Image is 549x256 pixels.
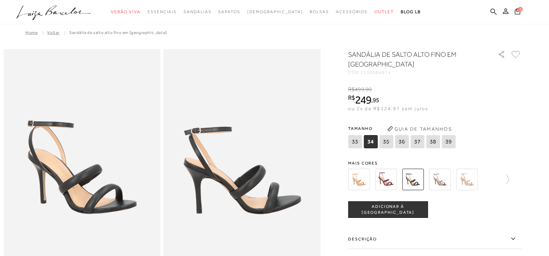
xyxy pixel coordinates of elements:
[365,86,372,92] span: 90
[402,169,424,190] img: SANDÁLIA DE SALTO ALTO FINO EM COURO PRETO
[218,9,240,14] span: Sapatos
[184,9,211,14] span: Sandálias
[348,70,487,74] div: CÓD:
[401,9,421,14] span: BLOG LB
[513,8,522,17] button: 0
[348,135,362,148] span: 33
[373,96,379,104] span: 95
[348,106,428,111] span: ou 2x de R$124,97 sem juros
[69,30,167,35] span: SANDÁLIA DE SALTO ALTO FINO EM [GEOGRAPHIC_DATA]
[456,169,478,190] img: SANDÁLIA DE SALTO ALTO FINO EM METALIZADO DOURADO
[379,135,393,148] span: 35
[247,6,303,18] a: noSubCategoriesText
[442,135,455,148] span: 39
[47,30,60,35] a: Voltar
[111,6,141,18] a: noSubCategoriesText
[355,94,371,106] span: 249
[518,7,523,12] span: 0
[348,204,427,216] span: ADICIONAR À [GEOGRAPHIC_DATA]
[364,135,378,148] span: 34
[375,169,397,190] img: SANDÁLIA DE SALTO ALTO FINO EM COURO MARSALA
[410,135,424,148] span: 37
[348,123,457,134] span: Tamanho
[385,123,454,134] button: Guia de Tamanhos
[371,97,379,103] i: ,
[348,161,521,165] span: Mais cores
[401,6,421,18] a: BLOG LB
[348,86,355,92] i: R$
[26,30,37,35] a: Home
[148,6,177,18] a: noSubCategoriesText
[348,201,428,218] button: ADICIONAR À [GEOGRAPHIC_DATA]
[348,95,355,101] i: R$
[429,169,451,190] img: SANDÁLIA DE SALTO ALTO FINO EM METALIZADO CHUMBO
[374,9,394,14] span: Outlet
[336,6,368,18] a: noSubCategoriesText
[395,135,409,148] span: 36
[348,169,370,190] img: SANDÁLIA DE SALTO ALTO FINO EM COURO BEGE BLUSH
[364,86,372,92] i: ,
[247,9,303,14] span: [DEMOGRAPHIC_DATA]
[310,6,329,18] a: noSubCategoriesText
[361,70,391,75] span: 1153004014
[148,9,177,14] span: Essenciais
[111,9,141,14] span: Verão Viva
[348,229,521,249] label: Descrição
[374,6,394,18] a: noSubCategoriesText
[348,50,478,69] h1: SANDÁLIA DE SALTO ALTO FINO EM [GEOGRAPHIC_DATA]
[184,6,211,18] a: noSubCategoriesText
[336,9,368,14] span: Acessórios
[310,9,329,14] span: Bolsas
[218,6,240,18] a: noSubCategoriesText
[355,86,364,92] span: 499
[426,135,440,148] span: 38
